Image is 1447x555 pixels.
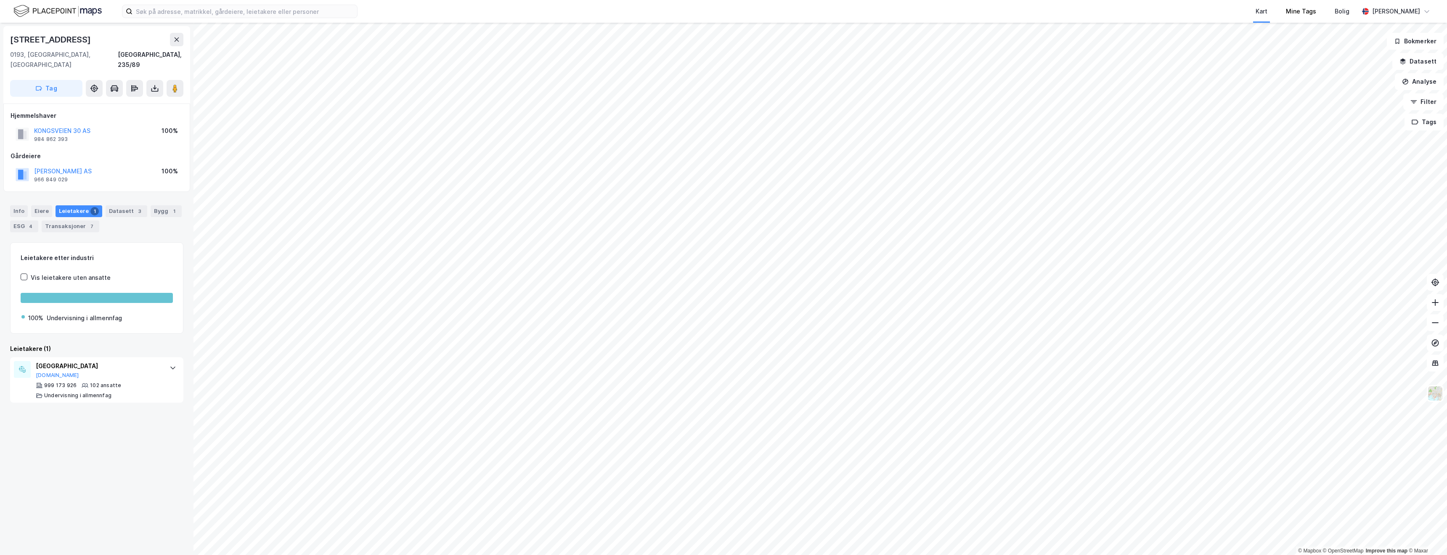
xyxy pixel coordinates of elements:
[47,313,122,323] div: Undervisning i allmennfag
[1323,548,1364,554] a: OpenStreetMap
[1366,548,1407,554] a: Improve this map
[42,220,99,232] div: Transaksjoner
[1403,93,1444,110] button: Filter
[135,207,144,215] div: 3
[28,313,43,323] div: 100%
[1335,6,1349,16] div: Bolig
[1405,114,1444,130] button: Tags
[1427,385,1443,401] img: Z
[1286,6,1316,16] div: Mine Tags
[87,222,96,231] div: 7
[151,205,182,217] div: Bygg
[170,207,178,215] div: 1
[10,220,38,232] div: ESG
[1392,53,1444,70] button: Datasett
[11,151,183,161] div: Gårdeiere
[34,176,68,183] div: 966 849 029
[10,80,82,97] button: Tag
[44,392,111,399] div: Undervisning i allmennfag
[1256,6,1267,16] div: Kart
[1298,548,1321,554] a: Mapbox
[10,344,183,354] div: Leietakere (1)
[1395,73,1444,90] button: Analyse
[21,253,173,263] div: Leietakere etter industri
[56,205,102,217] div: Leietakere
[1405,515,1447,555] iframe: Chat Widget
[27,222,35,231] div: 4
[36,372,79,379] button: [DOMAIN_NAME]
[106,205,147,217] div: Datasett
[34,136,68,143] div: 984 862 393
[1387,33,1444,50] button: Bokmerker
[162,166,178,176] div: 100%
[44,382,77,389] div: 999 173 926
[10,50,118,70] div: 0193, [GEOGRAPHIC_DATA], [GEOGRAPHIC_DATA]
[36,361,161,371] div: [GEOGRAPHIC_DATA]
[10,33,93,46] div: [STREET_ADDRESS]
[11,111,183,121] div: Hjemmelshaver
[13,4,102,19] img: logo.f888ab2527a4732fd821a326f86c7f29.svg
[31,273,111,283] div: Vis leietakere uten ansatte
[31,205,52,217] div: Eiere
[118,50,183,70] div: [GEOGRAPHIC_DATA], 235/89
[162,126,178,136] div: 100%
[1372,6,1420,16] div: [PERSON_NAME]
[90,382,121,389] div: 102 ansatte
[133,5,357,18] input: Søk på adresse, matrikkel, gårdeiere, leietakere eller personer
[90,207,99,215] div: 1
[10,205,28,217] div: Info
